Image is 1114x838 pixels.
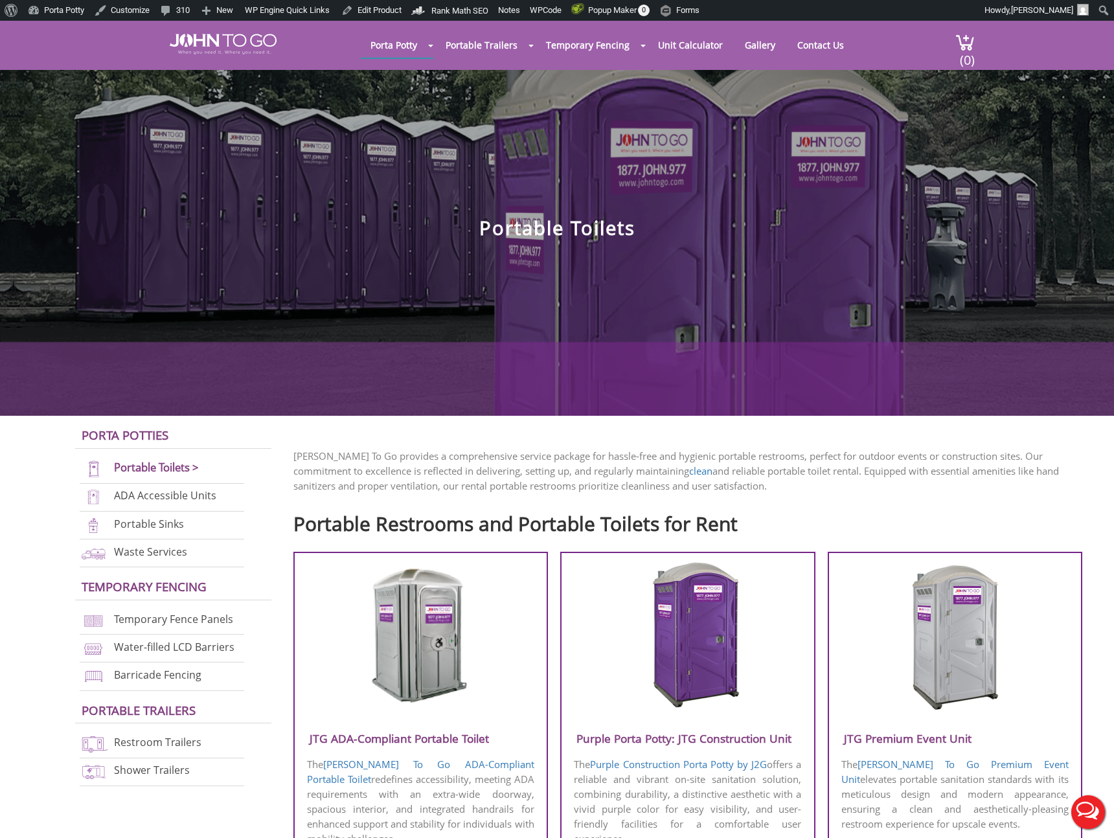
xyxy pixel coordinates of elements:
a: Portable trailers [82,702,196,718]
a: ADA Accessible Units [114,489,216,503]
button: Live Chat [1062,786,1114,838]
a: Temporary Fencing [536,32,639,58]
img: waste-services-new.png [80,545,108,562]
img: shower-trailers-new.png [80,763,108,780]
a: Temporary Fence Panels [114,612,233,626]
a: Portable Toilets > [114,460,199,475]
img: restroom-trailers-new.png [80,735,108,753]
a: [PERSON_NAME] To Go ADA-Compliant Portable Toilet [307,758,534,786]
a: Contact Us [788,32,854,58]
img: Purple-Porta-Potty-J2G-Construction-Unit.png [626,561,749,710]
a: Porta Potty [361,32,427,58]
span: [PERSON_NAME] [1011,5,1073,15]
img: chan-link-fencing-new.png [80,612,108,629]
h2: Portable Restrooms and Portable Toilets for Rent [293,506,1095,534]
a: Porta Potties [82,427,168,443]
a: clean [689,464,712,477]
a: Waste Services [114,545,187,559]
img: water-filled%20barriers-new.png [80,640,108,657]
a: Portable Sinks [114,517,184,531]
a: Water-filled LCD Barriers [114,640,234,654]
span: (0) [959,41,975,69]
a: Purple Construction Porta Potty by J2G [590,758,766,771]
img: portable-sinks-new.png [80,517,108,534]
a: Temporary Fencing [82,578,207,595]
a: Portable Trailers [436,32,527,58]
img: JOHN to go [170,34,277,54]
img: JTG-ADA-Compliant-Portable-Toilet.png [359,561,483,710]
h3: Purple Porta Potty: JTG Construction Unit [562,728,814,749]
h3: JTG Premium Event Unit [829,728,1082,749]
img: JTG-Premium-Event-Unit.png [893,561,1017,710]
img: ADA-units-new.png [80,488,108,506]
a: Restroom Trailers [114,735,201,749]
a: Barricade Fencing [114,668,201,682]
p: [PERSON_NAME] To Go provides a comprehensive service package for hassle-free and hygienic portabl... [293,449,1095,493]
span: 0 [638,5,650,16]
a: Unit Calculator [648,32,733,58]
span: Rank Math SEO [431,6,488,16]
a: [PERSON_NAME] To Go Premium Event Unit [841,758,1069,786]
a: Shower Trailers [114,763,190,777]
img: barricade-fencing-icon-new.png [80,668,108,685]
h3: JTG ADA-Compliant Portable Toilet [295,728,547,749]
a: Gallery [735,32,785,58]
img: cart a [955,34,975,51]
img: portable-toilets-new.png [80,460,108,478]
p: The elevates portable sanitation standards with its meticulous design and modern appearance, ensu... [829,756,1082,833]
